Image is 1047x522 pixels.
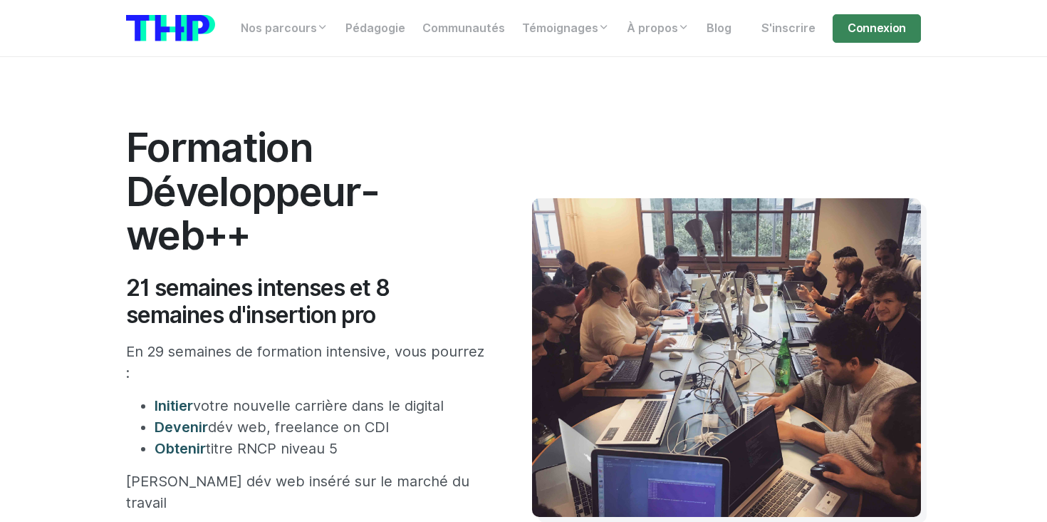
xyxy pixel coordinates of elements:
[126,275,489,329] h2: 21 semaines intenses et 8 semaines d'insertion pro
[337,14,414,43] a: Pédagogie
[414,14,514,43] a: Communautés
[126,15,215,41] img: logo
[514,14,618,43] a: Témoignages
[155,416,489,438] li: dév web, freelance on CDI
[155,440,206,457] span: Obtenir
[698,14,740,43] a: Blog
[155,438,489,459] li: titre RNCP niveau 5
[126,341,489,384] p: En 29 semaines de formation intensive, vous pourrez :
[532,198,921,517] img: Travail
[833,14,921,43] a: Connexion
[126,126,489,257] h1: Formation Développeur-web++
[618,14,698,43] a: À propos
[232,14,337,43] a: Nos parcours
[753,14,824,43] a: S'inscrire
[155,397,193,414] span: Initier
[155,395,489,416] li: votre nouvelle carrière dans le digital
[126,471,489,513] p: [PERSON_NAME] dév web inséré sur le marché du travail
[155,419,208,436] span: Devenir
